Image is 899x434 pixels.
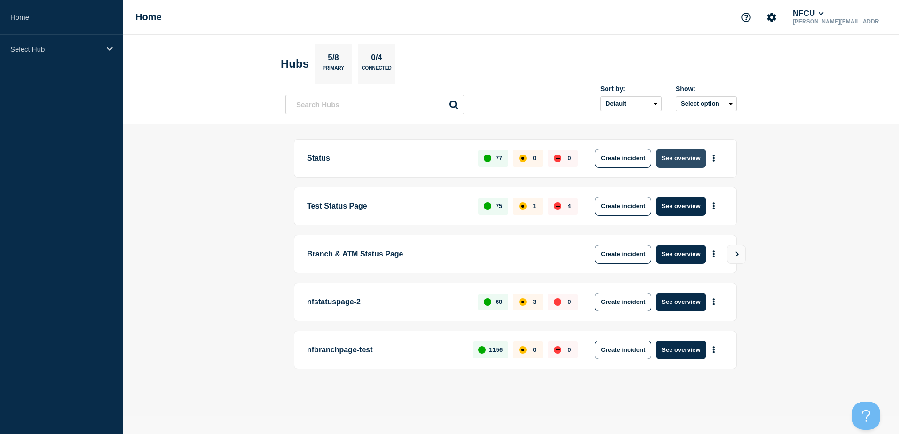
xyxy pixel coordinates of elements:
[568,155,571,162] p: 0
[676,96,737,111] button: Select option
[484,298,491,306] div: up
[307,149,467,168] p: Status
[554,298,561,306] div: down
[496,202,502,209] p: 75
[307,197,467,216] p: Test Status Page
[478,346,486,354] div: up
[656,341,706,359] button: See overview
[676,85,737,93] div: Show:
[519,202,527,210] div: affected
[708,149,720,167] button: More actions
[595,245,651,263] button: Create incident
[656,197,706,216] button: See overview
[656,293,706,311] button: See overview
[307,293,467,311] p: nfstatuspage-2
[595,197,651,216] button: Create incident
[368,53,386,65] p: 0/4
[135,12,162,23] h1: Home
[554,346,561,354] div: down
[533,202,536,209] p: 1
[519,298,527,306] div: affected
[324,53,343,65] p: 5/8
[595,293,651,311] button: Create incident
[489,346,503,353] p: 1156
[533,346,536,353] p: 0
[568,346,571,353] p: 0
[791,9,826,18] button: NFCU
[708,341,720,358] button: More actions
[285,95,464,114] input: Search Hubs
[10,45,101,53] p: Select Hub
[484,155,491,162] div: up
[727,245,746,263] button: View
[362,65,391,75] p: Connected
[600,85,662,93] div: Sort by:
[307,341,462,359] p: nfbranchpage-test
[736,8,756,27] button: Support
[554,155,561,162] div: down
[323,65,344,75] p: Primary
[568,298,571,305] p: 0
[708,197,720,215] button: More actions
[708,293,720,310] button: More actions
[533,298,536,305] p: 3
[595,149,651,168] button: Create incident
[708,245,720,263] button: More actions
[519,155,527,162] div: affected
[533,155,536,162] p: 0
[519,346,527,354] div: affected
[656,149,706,168] button: See overview
[496,155,502,162] p: 77
[762,8,781,27] button: Account settings
[554,202,561,210] div: down
[568,202,571,209] p: 4
[307,245,567,263] p: Branch & ATM Status Page
[595,341,651,359] button: Create incident
[600,96,662,111] select: Sort by
[484,202,491,210] div: up
[281,57,309,70] h2: Hubs
[656,245,706,263] button: See overview
[852,402,880,430] iframe: Help Scout Beacon - Open
[496,298,502,305] p: 60
[791,18,889,25] p: [PERSON_NAME][EMAIL_ADDRESS][DOMAIN_NAME]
